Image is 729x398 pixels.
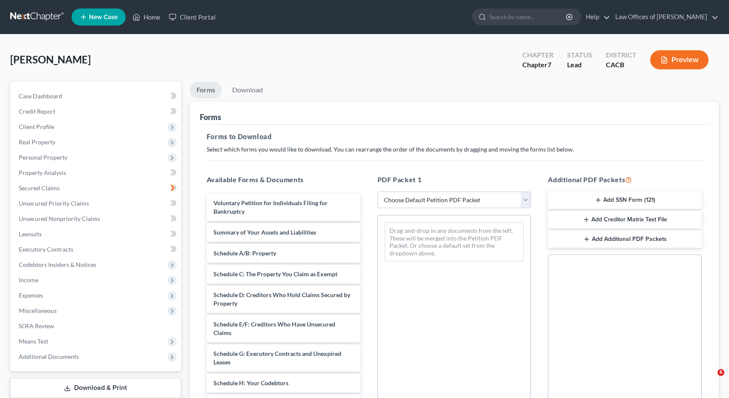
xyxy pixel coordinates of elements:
div: Status [567,50,592,60]
input: Search by name... [489,9,567,25]
div: Chapter [522,60,553,70]
span: Additional Documents [19,353,79,360]
p: Select which forms you would like to download. You can rearrange the order of the documents by dr... [207,145,702,154]
span: Voluntary Petition for Individuals Filing for Bankruptcy [213,199,328,215]
span: [PERSON_NAME] [10,53,91,66]
a: Unsecured Nonpriority Claims [12,211,181,226]
div: Forms [200,112,221,122]
span: Credit Report [19,108,55,115]
span: Expenses [19,292,43,299]
a: SOFA Review [12,318,181,334]
span: Codebtors Insiders & Notices [19,261,96,268]
a: Law Offices of [PERSON_NAME] [611,9,718,25]
span: Secured Claims [19,184,60,192]
a: Forms [190,82,222,98]
span: Unsecured Nonpriority Claims [19,215,100,222]
span: Schedule D: Creditors Who Hold Claims Secured by Property [213,291,350,307]
a: Client Portal [164,9,220,25]
span: Personal Property [19,154,67,161]
a: Secured Claims [12,180,181,196]
iframe: Intercom live chat [700,369,720,389]
span: 6 [717,369,724,376]
button: Add SSN Form (121) [548,192,702,209]
h5: Additional PDF Packets [548,175,702,185]
span: Income [19,276,38,283]
span: Client Profile [19,123,54,130]
span: Schedule C: The Property You Claim as Exempt [213,270,337,278]
a: Case Dashboard [12,89,181,104]
div: Chapter [522,50,553,60]
span: Property Analysis [19,169,66,176]
h5: Forms to Download [207,132,702,142]
a: Help [582,9,610,25]
div: CACB [606,60,637,70]
button: Add Creditor Matrix Text File [548,211,702,229]
span: Schedule H: Your Codebtors [213,379,288,387]
a: Download & Print [10,378,181,398]
a: Property Analysis [12,165,181,180]
div: District [606,50,637,60]
span: New Case [89,14,118,20]
span: Summary of Your Assets and Liabilities [213,229,316,236]
a: Credit Report [12,104,181,119]
div: Lead [567,60,592,70]
span: Schedule E/F: Creditors Who Have Unsecured Claims [213,321,335,336]
a: Download [225,82,270,98]
span: Executory Contracts [19,246,73,253]
button: Add Additional PDF Packets [548,230,702,248]
span: Case Dashboard [19,92,62,100]
h5: PDF Packet 1 [377,175,531,185]
span: Unsecured Priority Claims [19,200,89,207]
div: Drag-and-drop in any documents from the left. These will be merged into the Petition PDF Packet. ... [385,222,524,261]
span: Lawsuits [19,230,42,238]
a: Executory Contracts [12,242,181,257]
span: Miscellaneous [19,307,57,314]
a: Home [128,9,164,25]
button: Preview [650,50,709,69]
span: Schedule A/B: Property [213,249,276,257]
span: Means Test [19,338,48,345]
span: SOFA Review [19,322,54,329]
span: Real Property [19,138,55,146]
span: 7 [547,60,551,69]
a: Unsecured Priority Claims [12,196,181,211]
span: Schedule G: Executory Contracts and Unexpired Leases [213,350,341,366]
a: Lawsuits [12,226,181,242]
h5: Available Forms & Documents [207,175,360,185]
